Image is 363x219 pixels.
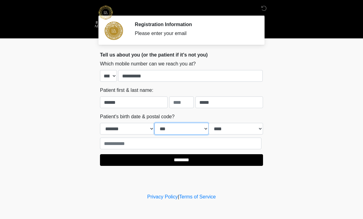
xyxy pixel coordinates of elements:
[100,60,196,68] label: Which mobile number can we reach you at?
[179,194,216,199] a: Terms of Service
[100,113,174,120] label: Patient's birth date & postal code?
[147,194,178,199] a: Privacy Policy
[100,52,263,58] h2: Tell us about you (or the patient if it's not you)
[94,5,118,28] img: Richland Aesthetics Logo
[178,194,179,199] a: |
[100,87,153,94] label: Patient first & last name:
[135,30,254,37] div: Please enter your email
